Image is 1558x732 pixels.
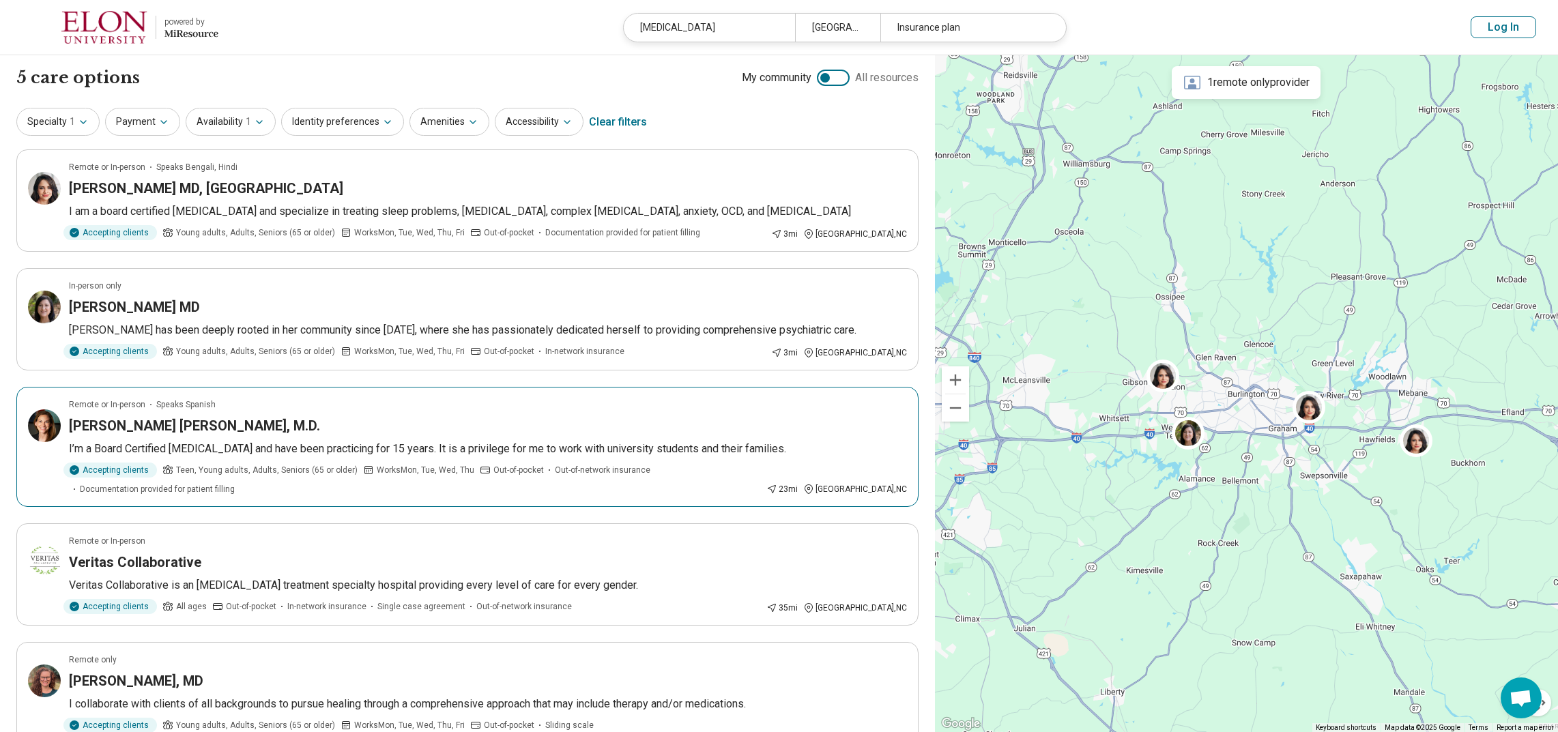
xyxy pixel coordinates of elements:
span: Young adults, Adults, Seniors (65 or older) [176,226,335,239]
div: Accepting clients [63,344,157,359]
span: Documentation provided for patient filling [80,483,235,495]
button: Zoom in [942,366,969,394]
div: Clear filters [589,106,647,138]
div: 3 mi [771,228,798,240]
span: In-network insurance [545,345,624,357]
span: Speaks Spanish [156,398,216,411]
p: Remote or In-person [69,161,145,173]
span: Speaks Bengali, Hindi [156,161,237,173]
span: 1 [70,115,75,129]
span: All ages [176,600,207,613]
button: Payment [105,108,180,136]
p: Veritas Collaborative is an [MEDICAL_DATA] treatment specialty hospital providing every level of ... [69,577,907,594]
div: Accepting clients [63,225,157,240]
span: Teen, Young adults, Adults, Seniors (65 or older) [176,464,358,476]
button: Specialty1 [16,108,100,136]
div: 3 mi [771,347,798,359]
span: Out-of-pocket [226,600,276,613]
span: Young adults, Adults, Seniors (65 or older) [176,719,335,731]
img: Elon University [61,11,147,44]
button: Identity preferences [281,108,404,136]
p: Remote only [69,654,117,666]
span: Out-of-pocket [484,719,534,731]
span: Documentation provided for patient filling [545,226,700,239]
p: I’m a Board Certified [MEDICAL_DATA] and have been practicing for 15 years. It is a privilege for... [69,441,907,457]
p: Remote or In-person [69,535,145,547]
h3: [PERSON_NAME] [PERSON_NAME], M.D. [69,416,320,435]
div: 1 remote only provider [1172,66,1321,99]
button: Accessibility [495,108,583,136]
div: 23 mi [766,483,798,495]
div: Insurance plan [880,14,1052,42]
span: All resources [855,70,919,86]
span: Works Mon, Tue, Wed, Thu, Fri [354,345,465,357]
p: I collaborate with clients of all backgrounds to pursue healing through a comprehensive approach ... [69,696,907,712]
p: I am a board certified [MEDICAL_DATA] and specialize in treating sleep problems, [MEDICAL_DATA], ... [69,203,907,220]
span: Out-of-network insurance [555,464,650,476]
div: [GEOGRAPHIC_DATA] , NC [803,347,907,359]
div: [GEOGRAPHIC_DATA], [GEOGRAPHIC_DATA] [795,14,881,42]
a: Terms (opens in new tab) [1469,724,1488,731]
p: [PERSON_NAME] has been deeply rooted in her community since [DATE], where she has passionately de... [69,322,907,338]
div: Accepting clients [63,599,157,614]
span: Works Mon, Tue, Wed, Thu [377,464,474,476]
span: Out-of-network insurance [476,600,572,613]
span: Out-of-pocket [484,345,534,357]
div: Open chat [1501,677,1542,718]
span: Works Mon, Tue, Wed, Thu, Fri [354,719,465,731]
div: [MEDICAL_DATA] [624,14,795,42]
button: Zoom out [942,394,969,422]
button: Log In [1471,16,1536,38]
h1: 5 care options [16,66,140,89]
span: Works Mon, Tue, Wed, Thu, Fri [354,226,465,239]
div: Accepting clients [63,463,157,478]
span: Out-of-pocket [484,226,534,239]
span: Out-of-pocket [493,464,544,476]
div: [GEOGRAPHIC_DATA] , NC [803,602,907,614]
span: Young adults, Adults, Seniors (65 or older) [176,345,335,357]
h3: [PERSON_NAME] MD, [GEOGRAPHIC_DATA] [69,179,343,198]
div: [GEOGRAPHIC_DATA] , NC [803,228,907,240]
h3: Veritas Collaborative [69,553,201,572]
div: powered by [164,16,218,28]
span: 1 [246,115,251,129]
span: In-network insurance [287,600,366,613]
button: Amenities [409,108,489,136]
span: Map data ©2025 Google [1385,724,1460,731]
h3: [PERSON_NAME] MD [69,297,200,317]
p: Remote or In-person [69,398,145,411]
span: Sliding scale [545,719,594,731]
span: My community [742,70,811,86]
span: Single case agreement [377,600,465,613]
h3: [PERSON_NAME], MD [69,671,203,690]
a: Elon Universitypowered by [22,11,218,44]
div: [GEOGRAPHIC_DATA] , NC [803,483,907,495]
p: In-person only [69,280,121,292]
a: Report a map error [1497,724,1554,731]
button: Availability1 [186,108,276,136]
div: 35 mi [766,602,798,614]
